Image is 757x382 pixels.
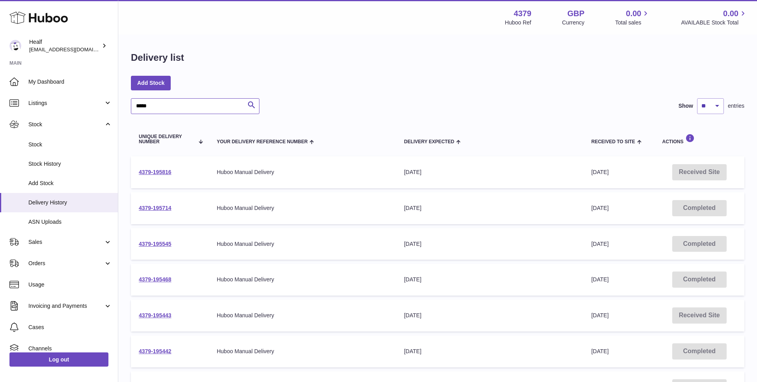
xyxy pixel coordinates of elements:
div: Huboo Manual Delivery [217,348,388,355]
span: Stock [28,141,112,148]
span: [DATE] [591,312,609,318]
span: Channels [28,345,112,352]
span: [DATE] [591,276,609,283]
span: Unique Delivery Number [139,134,194,144]
span: Usage [28,281,112,288]
span: Delivery Expected [404,139,454,144]
span: ASN Uploads [28,218,112,226]
span: 0.00 [723,8,738,19]
div: [DATE] [404,276,576,283]
span: Stock [28,121,104,128]
span: 0.00 [626,8,641,19]
strong: GBP [567,8,584,19]
span: [DATE] [591,348,609,354]
div: Huboo Manual Delivery [217,312,388,319]
div: Actions [662,134,736,144]
span: Your Delivery Reference Number [217,139,308,144]
a: 0.00 AVAILABLE Stock Total [681,8,748,26]
span: Stock History [28,160,112,168]
a: Log out [9,352,108,367]
div: Healf [29,38,100,53]
strong: 4379 [514,8,531,19]
span: Delivery History [28,199,112,206]
a: 4379-195816 [139,169,172,175]
div: [DATE] [404,204,576,212]
span: entries [728,102,744,110]
div: Huboo Ref [505,19,531,26]
a: Add Stock [131,76,171,90]
div: Huboo Manual Delivery [217,169,388,176]
span: [DATE] [591,205,609,211]
a: 4379-195714 [139,205,172,211]
span: Total sales [615,19,650,26]
div: [DATE] [404,240,576,248]
span: My Dashboard [28,78,112,86]
a: 4379-195442 [139,348,172,354]
span: Orders [28,260,104,267]
div: [DATE] [404,169,576,176]
a: 0.00 Total sales [615,8,650,26]
h1: Delivery list [131,51,184,64]
a: 4379-195545 [139,241,172,247]
span: Listings [28,99,104,107]
div: [DATE] [404,312,576,319]
div: Huboo Manual Delivery [217,276,388,283]
label: Show [679,102,693,110]
span: [DATE] [591,241,609,247]
span: [EMAIL_ADDRESS][DOMAIN_NAME] [29,46,116,52]
a: 4379-195443 [139,312,172,318]
div: Currency [562,19,585,26]
div: [DATE] [404,348,576,355]
span: Invoicing and Payments [28,302,104,310]
a: 4379-195468 [139,276,172,283]
img: lestat@healf.com [9,40,21,52]
div: Huboo Manual Delivery [217,204,388,212]
div: Huboo Manual Delivery [217,240,388,248]
span: [DATE] [591,169,609,175]
span: Cases [28,324,112,331]
span: Add Stock [28,180,112,187]
span: Sales [28,238,104,246]
span: AVAILABLE Stock Total [681,19,748,26]
span: Received to Site [591,139,635,144]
